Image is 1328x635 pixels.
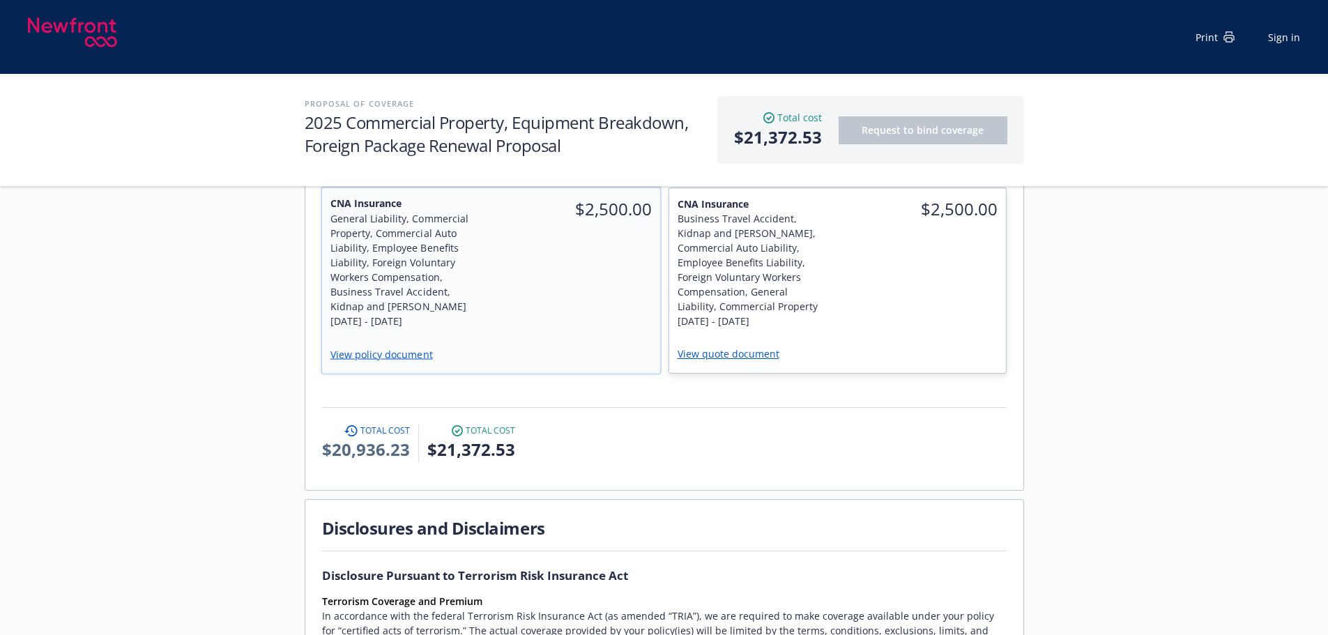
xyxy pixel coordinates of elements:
[305,96,703,111] h2: Proposal of coverage
[678,347,791,360] a: View quote document
[330,211,482,314] div: General Liability, Commercial Property, Commercial Auto Liability, Employee Benefits Liability, F...
[678,211,830,314] div: Business Travel Accident, Kidnap and [PERSON_NAME], Commercial Auto Liability, Employee Benefits ...
[322,437,410,462] span: $20,936.23
[678,197,830,211] span: CNA Insurance
[322,595,482,608] strong: Terrorism Coverage and Premium
[466,424,515,437] span: Total cost
[862,123,984,137] span: Request to bind coverage
[360,424,410,437] span: Total cost
[1268,30,1300,45] a: Sign in
[777,110,822,125] span: Total cost
[499,196,652,221] span: $2,500.00
[322,517,1007,540] h1: Disclosures and Disclaimers
[846,197,998,222] span: $2,500.00
[330,314,482,328] div: [DATE] - [DATE]
[322,568,1007,583] h1: Disclosure Pursuant to Terrorism Risk Insurance Act
[1196,30,1235,45] div: Print
[305,111,703,157] h1: 2025 Commercial Property, Equipment Breakdown, Foreign Package Renewal Proposal
[330,196,482,211] span: CNA Insurance
[734,125,822,150] span: $21,372.53
[839,116,1007,144] button: Request to bind coverage
[678,314,830,328] div: [DATE] - [DATE]
[330,347,443,360] a: View policy document
[427,437,515,462] span: $21,372.53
